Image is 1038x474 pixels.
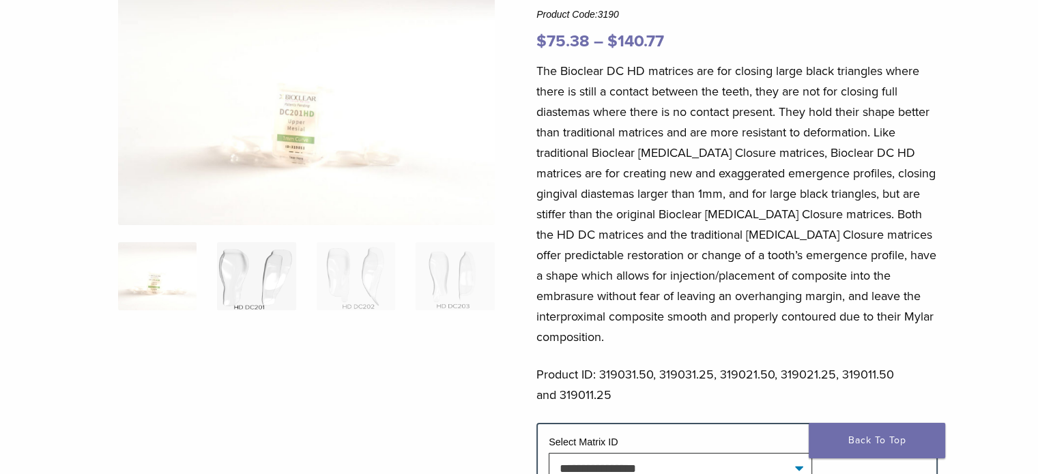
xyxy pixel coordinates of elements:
img: HD Matrix DC Series - Image 3 [317,242,395,310]
span: $ [536,31,547,51]
img: HD Matrix DC Series - Image 2 [217,242,295,310]
span: – [594,31,603,51]
bdi: 75.38 [536,31,590,51]
span: 3190 [598,9,619,20]
img: Anterior-HD-DC-Series-Matrices-324x324.jpg [118,242,197,310]
a: Back To Top [809,423,945,458]
p: Product ID: 319031.50, 319031.25, 319021.50, 319021.25, 319011.50 and 319011.25 [536,364,938,405]
p: The Bioclear DC HD matrices are for closing large black triangles where there is still a contact ... [536,61,938,347]
img: HD Matrix DC Series - Image 4 [416,242,494,310]
span: $ [607,31,618,51]
label: Select Matrix ID [549,436,618,447]
span: Product Code: [536,9,619,20]
bdi: 140.77 [607,31,664,51]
